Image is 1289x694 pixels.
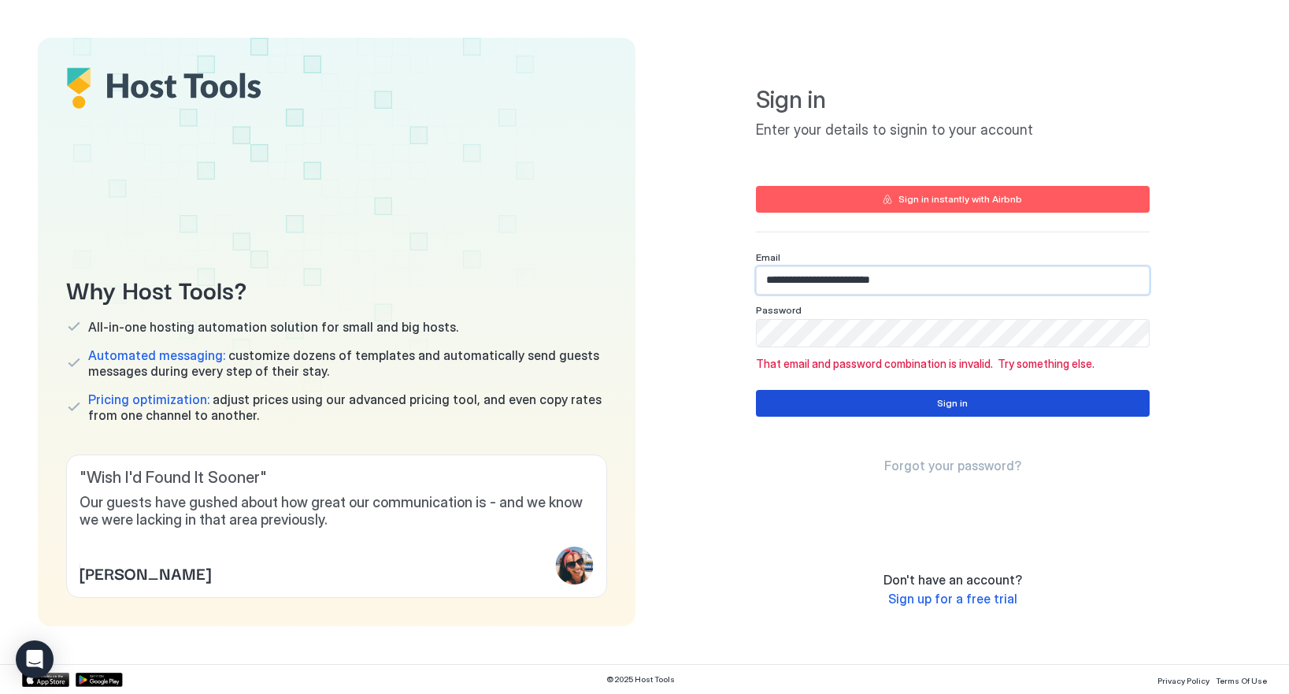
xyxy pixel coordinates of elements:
[76,673,123,687] a: Google Play Store
[757,267,1149,294] input: Input Field
[88,392,209,407] span: Pricing optimization:
[937,396,968,410] div: Sign in
[1216,671,1267,688] a: Terms Of Use
[80,468,594,488] span: " Wish I'd Found It Sooner "
[756,251,780,263] span: Email
[80,494,594,529] span: Our guests have gushed about how great our communication is - and we know we were lacking in that...
[756,186,1150,213] button: Sign in instantly with Airbnb
[756,304,802,316] span: Password
[898,192,1022,206] div: Sign in instantly with Airbnb
[88,347,607,379] span: customize dozens of templates and automatically send guests messages during every step of their s...
[22,673,69,687] a: App Store
[883,572,1022,588] span: Don't have an account?
[88,319,458,335] span: All-in-one hosting automation solution for small and big hosts.
[88,392,607,423] span: adjust prices using our advanced pricing tool, and even copy rates from one channel to another.
[757,320,1149,347] input: Input Field
[16,640,54,678] div: Open Intercom Messenger
[756,121,1150,139] span: Enter your details to signin to your account
[1158,676,1209,685] span: Privacy Policy
[1158,671,1209,688] a: Privacy Policy
[1216,676,1267,685] span: Terms Of Use
[66,271,607,306] span: Why Host Tools?
[888,591,1017,607] span: Sign up for a free trial
[756,357,1150,371] span: That email and password combination is invalid. Try something else.
[606,674,675,685] span: © 2025 Host Tools
[756,85,1150,115] span: Sign in
[80,561,211,585] span: [PERSON_NAME]
[756,390,1150,417] button: Sign in
[884,458,1021,473] span: Forgot your password?
[556,547,594,585] div: profile
[888,591,1017,607] a: Sign up for a free trial
[88,347,225,363] span: Automated messaging:
[884,458,1021,474] a: Forgot your password?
